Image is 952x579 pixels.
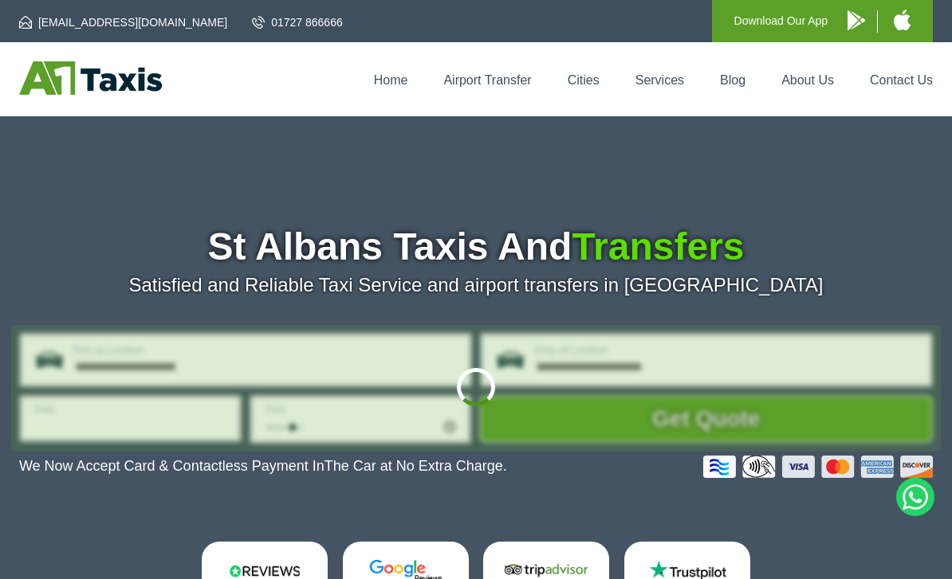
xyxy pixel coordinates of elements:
[635,73,684,87] a: Services
[252,14,343,30] a: 01727 866666
[325,458,507,474] span: The Car at No Extra Charge.
[781,73,834,87] a: About Us
[568,73,600,87] a: Cities
[19,61,162,95] img: A1 Taxis St Albans LTD
[720,73,745,87] a: Blog
[894,10,911,30] img: A1 Taxis iPhone App
[19,274,933,296] p: Satisfied and Reliable Taxi Service and airport transfers in [GEOGRAPHIC_DATA]
[870,73,933,87] a: Contact Us
[19,228,933,266] h1: St Albans Taxis And
[734,11,828,31] p: Download Our App
[19,14,227,30] a: [EMAIL_ADDRESS][DOMAIN_NAME]
[703,456,933,478] img: Credit And Debit Cards
[443,73,531,87] a: Airport Transfer
[848,10,865,30] img: A1 Taxis Android App
[374,73,408,87] a: Home
[572,225,744,268] span: Transfers
[19,458,507,475] p: We Now Accept Card & Contactless Payment In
